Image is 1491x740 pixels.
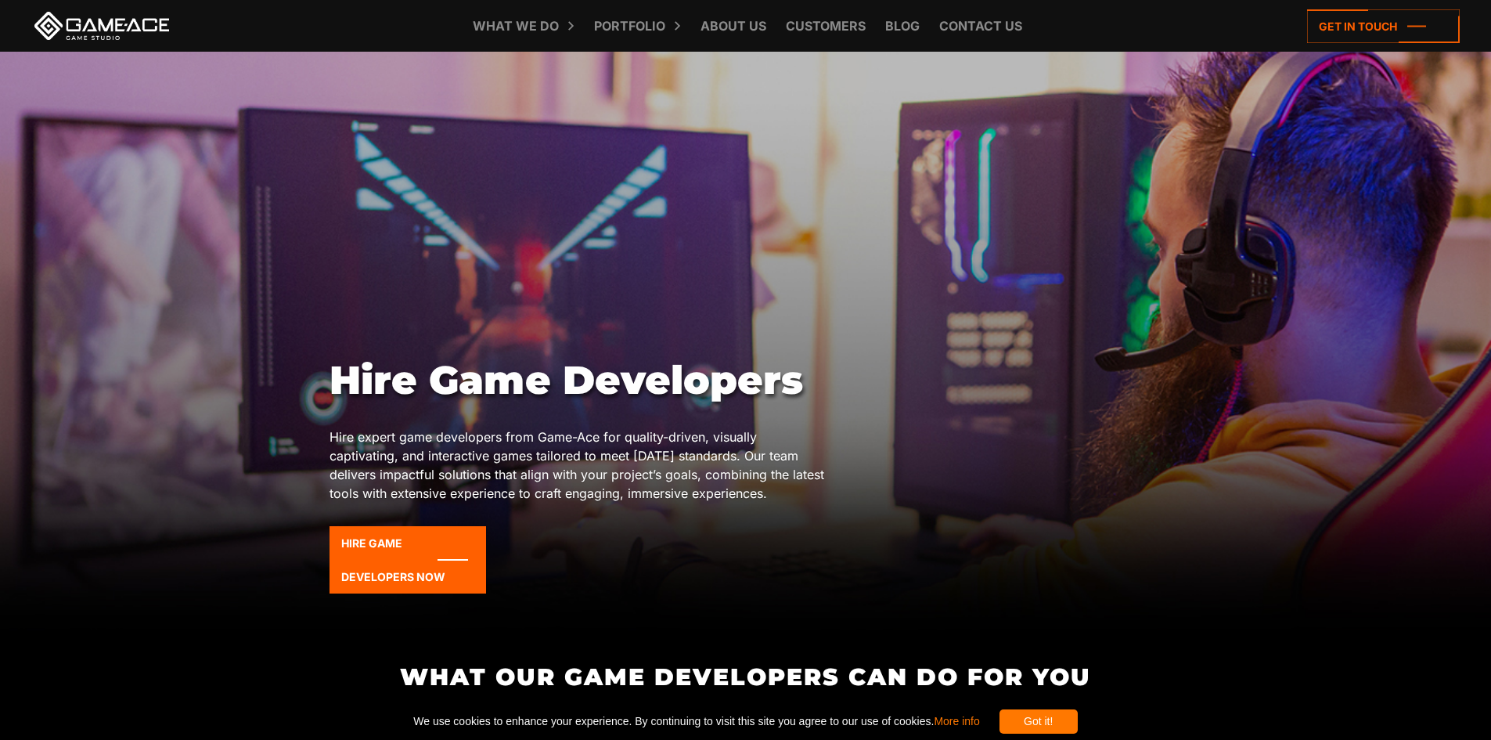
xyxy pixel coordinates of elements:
[934,715,979,727] a: More info
[329,664,1162,690] h2: What Our Game Developers Can Do for You
[330,428,829,503] p: Hire expert game developers from Game-Ace for quality-driven, visually captivating, and interacti...
[413,709,979,734] span: We use cookies to enhance your experience. By continuing to visit this site you agree to our use ...
[999,709,1078,734] div: Got it!
[330,526,486,594] a: Hire game developers now
[1307,9,1460,43] a: Get in touch
[330,357,829,404] h1: Hire Game Developers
